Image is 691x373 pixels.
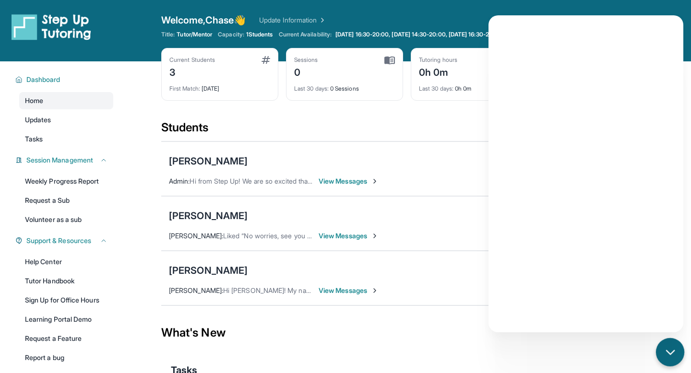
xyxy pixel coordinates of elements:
a: Tasks [19,130,113,148]
span: [DATE] 16:30-20:00, [DATE] 14:30-20:00, [DATE] 16:30-20:00, [DATE] 18:00-20:00 [335,31,559,38]
div: What's New [161,312,653,354]
span: 1 Students [246,31,273,38]
span: View Messages [319,231,379,241]
div: 3 [169,64,215,79]
span: Title: [161,31,175,38]
span: Dashboard [26,75,60,84]
iframe: Chatbot [488,15,683,332]
span: Support & Resources [26,236,91,245]
img: logo [12,13,91,40]
span: First Match : [169,85,200,92]
span: [PERSON_NAME] : [169,232,223,240]
span: Updates [25,115,51,125]
span: Liked “No worries, see you then!” [223,232,324,240]
span: Last 30 days : [294,85,329,92]
span: Tutor/Mentor [177,31,212,38]
img: card [262,56,270,64]
img: Chevron Right [317,15,326,25]
a: Volunteer as a sub [19,211,113,228]
a: Home [19,92,113,109]
span: Capacity: [218,31,244,38]
a: Help Center [19,253,113,270]
a: Tutor Handbook [19,272,113,290]
button: chat-button [656,338,684,366]
a: Report a bug [19,349,113,366]
a: Update Information [259,15,326,25]
button: Support & Resources [23,236,107,245]
div: 0h 0m [419,64,457,79]
a: Request a Sub [19,192,113,209]
span: View Messages [319,286,379,295]
div: Sessions [294,56,318,64]
a: Learning Portal Demo [19,311,113,328]
div: 0 Sessions [294,79,395,93]
span: Home [25,96,43,105]
div: [PERSON_NAME] [169,264,248,277]
a: Weekly Progress Report [19,173,113,190]
button: Dashboard [23,75,107,84]
div: [DATE] [169,79,270,93]
div: Students [161,120,653,141]
img: Chevron-Right [371,177,379,185]
span: Tasks [25,134,43,144]
button: Session Management [23,155,107,165]
span: Current Availability: [279,31,332,38]
div: 0h 0m [419,79,520,93]
span: View Messages [319,176,379,186]
div: Current Students [169,56,215,64]
div: [PERSON_NAME] [169,154,248,168]
span: Last 30 days : [419,85,453,92]
img: card [384,56,395,65]
div: [PERSON_NAME] [169,209,248,222]
img: Chevron-Right [371,232,379,240]
div: Tutoring hours [419,56,457,64]
a: [DATE] 16:30-20:00, [DATE] 14:30-20:00, [DATE] 16:30-20:00, [DATE] 18:00-20:00 [334,31,560,38]
a: Request a Feature [19,330,113,347]
span: Welcome, Chase 👋 [161,13,246,27]
span: Session Management [26,155,93,165]
a: Sign Up for Office Hours [19,291,113,309]
span: [PERSON_NAME] : [169,286,223,294]
a: Updates [19,111,113,128]
span: Admin : [169,177,190,185]
img: Chevron-Right [371,287,379,294]
span: Hi from Step Up! We are so excited that you are matched with one another. We hope that you have a... [190,177,599,185]
div: 0 [294,64,318,79]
